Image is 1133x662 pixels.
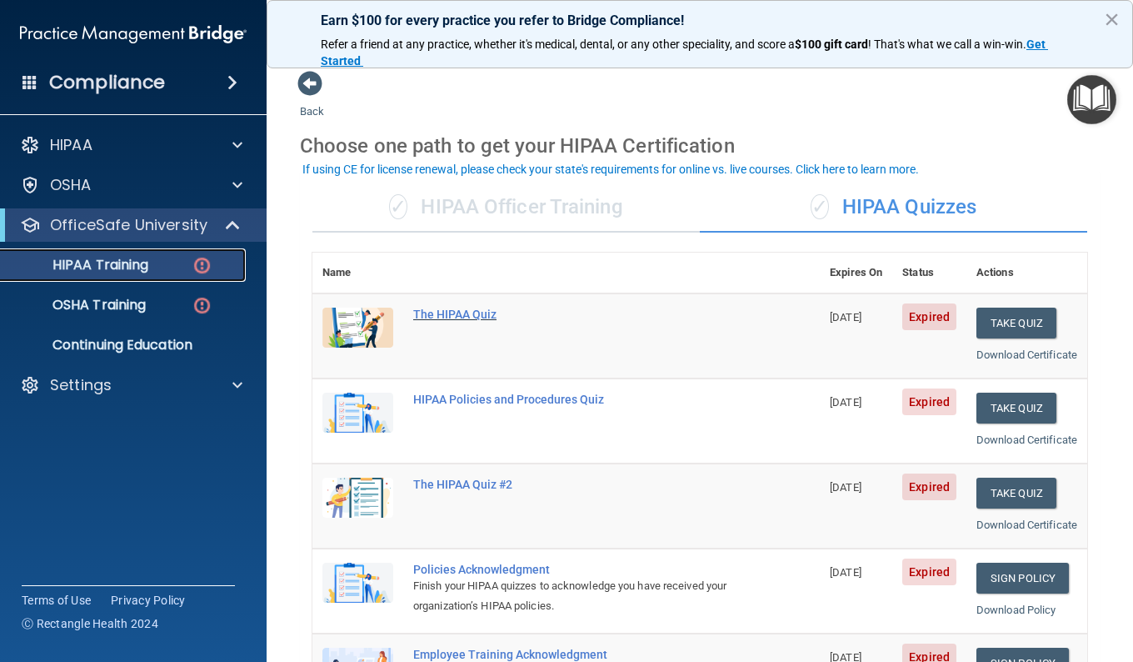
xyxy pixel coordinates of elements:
[902,474,956,500] span: Expired
[413,563,736,576] div: Policies Acknowledgment
[321,38,1048,68] a: Get Started
[11,257,148,273] p: HIPAA Training
[902,303,956,330] span: Expired
[22,592,91,609] a: Terms of Use
[50,135,92,155] p: HIPAA
[11,297,146,313] p: OSHA Training
[830,481,861,494] span: [DATE]
[321,13,1079,28] p: Earn $100 for every practice you refer to Bridge Compliance!
[312,183,700,233] div: HIPAA Officer Training
[50,375,112,395] p: Settings
[312,253,403,293] th: Name
[700,183,1087,233] div: HIPAA Quizzes
[1067,75,1116,124] button: Open Resource Center
[192,255,212,276] img: danger-circle.6113f641.png
[976,308,1056,339] button: Take Quiz
[976,478,1056,509] button: Take Quiz
[976,349,1077,361] a: Download Certificate
[413,648,736,661] div: Employee Training Acknowledgment
[820,253,892,293] th: Expires On
[300,122,1100,170] div: Choose one path to get your HIPAA Certification
[49,71,165,94] h4: Compliance
[902,559,956,585] span: Expired
[300,161,921,178] button: If using CE for license renewal, please check your state's requirements for online vs. live cours...
[830,566,861,579] span: [DATE]
[11,337,238,354] p: Continuing Education
[966,253,1087,293] th: Actions
[20,135,242,155] a: HIPAA
[811,194,829,219] span: ✓
[413,393,736,406] div: HIPAA Policies and Procedures Quiz
[868,38,1026,51] span: ! That's what we call a win-win.
[50,175,92,195] p: OSHA
[413,308,736,321] div: The HIPAA Quiz
[902,389,956,415] span: Expired
[413,576,736,616] div: Finish your HIPAA quizzes to acknowledge you have received your organization’s HIPAA policies.
[321,38,795,51] span: Refer a friend at any practice, whether it's medical, dental, or any other speciality, and score a
[976,434,1077,446] a: Download Certificate
[20,175,242,195] a: OSHA
[192,295,212,316] img: danger-circle.6113f641.png
[20,215,242,235] a: OfficeSafe University
[50,215,207,235] p: OfficeSafe University
[892,253,966,293] th: Status
[111,592,186,609] a: Privacy Policy
[976,519,1077,531] a: Download Certificate
[20,18,247,51] img: PMB logo
[302,163,919,175] div: If using CE for license renewal, please check your state's requirements for online vs. live cours...
[389,194,407,219] span: ✓
[830,396,861,409] span: [DATE]
[976,563,1069,594] a: Sign Policy
[976,393,1056,424] button: Take Quiz
[22,615,158,632] span: Ⓒ Rectangle Health 2024
[1104,6,1120,33] button: Close
[300,85,324,118] a: Back
[976,604,1056,616] a: Download Policy
[20,375,242,395] a: Settings
[830,311,861,323] span: [DATE]
[795,38,868,51] strong: $100 gift card
[413,478,736,491] div: The HIPAA Quiz #2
